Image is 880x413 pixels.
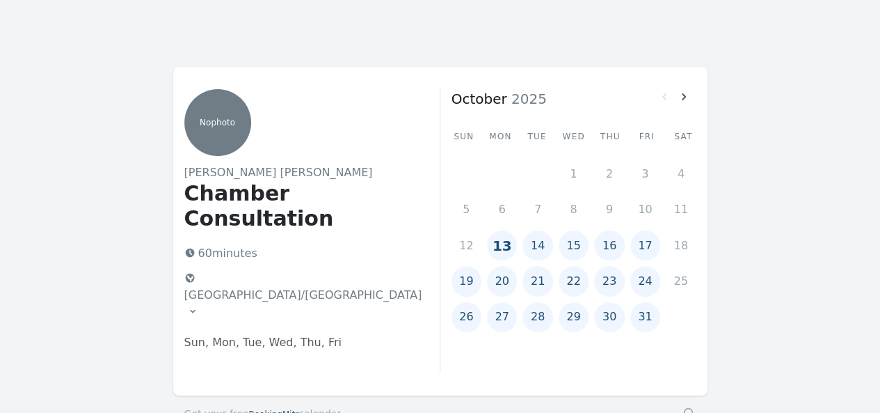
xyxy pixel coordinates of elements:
[451,131,477,142] div: Sun
[525,131,550,142] div: Tue
[594,159,624,189] button: 2
[666,266,696,296] button: 25
[594,194,624,224] button: 9
[666,231,696,260] button: 18
[451,266,481,296] button: 19
[559,159,589,189] button: 1
[184,164,417,181] h2: [PERSON_NAME] [PERSON_NAME]
[487,231,517,260] button: 13
[487,302,517,332] button: 27
[487,266,517,296] button: 20
[179,267,428,323] button: [GEOGRAPHIC_DATA]/[GEOGRAPHIC_DATA]
[598,131,623,142] div: Thu
[522,266,552,296] button: 21
[630,194,660,224] button: 10
[666,194,696,224] button: 11
[594,266,624,296] button: 23
[184,334,417,351] p: Sun, Mon, Tue, Wed, Thu, Fri
[594,302,624,332] button: 30
[559,266,589,296] button: 22
[561,131,586,142] div: Wed
[522,194,552,224] button: 7
[666,159,696,189] button: 4
[630,266,660,296] button: 24
[451,231,481,260] button: 12
[559,231,589,260] button: 15
[522,302,552,332] button: 28
[451,194,481,224] button: 5
[671,131,696,142] div: Sat
[634,131,659,142] div: Fri
[179,242,417,265] p: 60 minutes
[522,231,552,260] button: 14
[451,302,481,332] button: 26
[630,231,660,260] button: 17
[184,181,417,231] h1: Chamber Consultation
[630,159,660,189] button: 3
[487,194,517,224] button: 6
[630,302,660,332] button: 31
[451,91,507,107] strong: October
[507,91,547,107] span: 2025
[594,231,624,260] button: 16
[559,194,589,224] button: 8
[184,117,251,128] p: No photo
[559,302,589,332] button: 29
[488,131,513,142] div: Mon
